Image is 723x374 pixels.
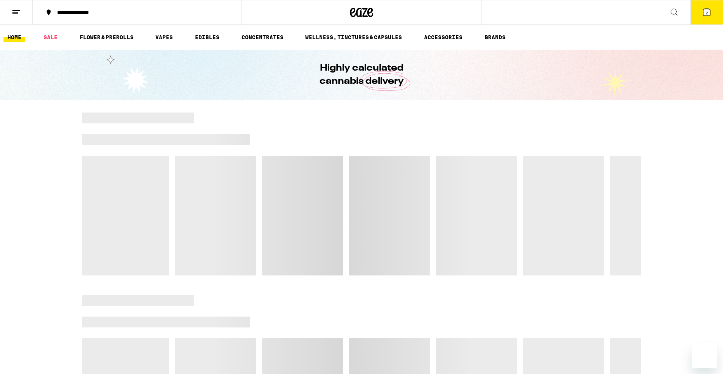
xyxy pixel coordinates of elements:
[301,33,406,42] a: WELLNESS, TINCTURES & CAPSULES
[481,33,509,42] a: BRANDS
[3,33,25,42] a: HOME
[76,33,137,42] a: FLOWER & PREROLLS
[692,343,717,368] iframe: Button to launch messaging window
[151,33,177,42] a: VAPES
[191,33,223,42] a: EDIBLES
[238,33,287,42] a: CONCENTRATES
[40,33,61,42] a: SALE
[690,0,723,24] button: 2
[706,10,708,15] span: 2
[420,33,466,42] a: ACCESSORIES
[297,62,426,88] h1: Highly calculated cannabis delivery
